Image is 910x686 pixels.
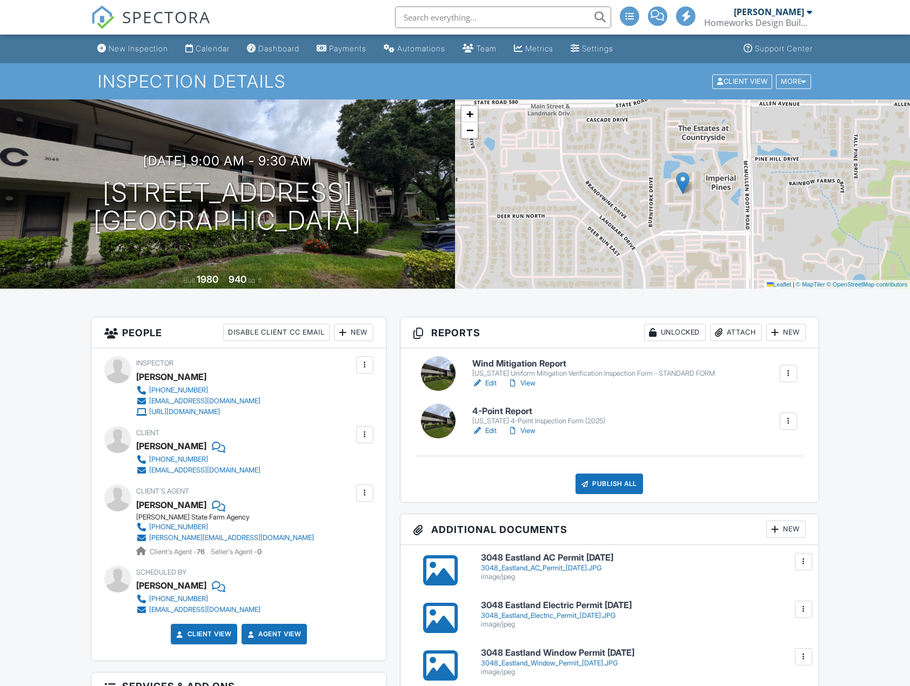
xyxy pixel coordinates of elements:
[143,154,312,168] h3: [DATE] 9:00 am - 9:30 am
[755,44,813,53] div: Support Center
[481,601,806,628] a: 3048 Eastland Electric Permit [DATE] 3048_Eastland_Electric_Permit_[DATE].JPG image/jpeg
[481,564,806,572] div: 3048_Eastland_AC_Permit_[DATE].JPG
[710,324,762,341] div: Attach
[472,425,497,436] a: Edit
[329,44,366,53] div: Payments
[136,465,260,476] a: [EMAIL_ADDRESS][DOMAIN_NAME]
[334,324,373,341] div: New
[766,521,806,538] div: New
[461,122,478,138] a: Zoom out
[136,568,186,576] span: Scheduled By
[734,6,804,17] div: [PERSON_NAME]
[481,648,806,658] h6: 3048 Eastland Window Permit [DATE]
[183,276,195,284] span: Built
[149,408,220,416] div: [URL][DOMAIN_NAME]
[461,106,478,122] a: Zoom in
[136,513,323,522] div: [PERSON_NAME] State Farm Agency
[481,659,806,668] div: 3048_Eastland_Window_Permit_[DATE].JPG
[466,123,473,137] span: −
[136,438,206,454] div: [PERSON_NAME]
[472,369,715,378] div: [US_STATE] Uniform Mitigation Verification Inspection Form - STANDARD FORM
[136,385,260,396] a: [PHONE_NUMBER]
[93,39,172,59] a: New Inspection
[136,497,206,513] div: [PERSON_NAME]
[458,39,501,59] a: Team
[397,44,445,53] div: Automations
[472,407,605,425] a: 4-Point Report [US_STATE] 4-Point Inspection Form (2025)
[223,324,330,341] div: Disable Client CC Email
[472,378,497,389] a: Edit
[472,359,715,369] h6: Wind Mitigation Report
[481,572,806,581] div: image/jpeg
[481,620,806,629] div: image/jpeg
[211,548,262,556] span: Seller's Agent -
[91,317,386,348] h3: People
[229,274,246,285] div: 940
[181,39,234,59] a: Calendar
[481,668,806,676] div: image/jpeg
[507,378,536,389] a: View
[136,407,260,417] a: [URL][DOMAIN_NAME]
[149,534,314,542] div: [PERSON_NAME][EMAIL_ADDRESS][DOMAIN_NAME]
[243,39,304,59] a: Dashboard
[248,276,263,284] span: sq. ft.
[582,44,613,53] div: Settings
[136,369,206,385] div: [PERSON_NAME]
[136,396,260,407] a: [EMAIL_ADDRESS][DOMAIN_NAME]
[245,629,301,640] a: Agent View
[93,178,362,236] h1: [STREET_ADDRESS] [GEOGRAPHIC_DATA]
[776,74,811,89] div: More
[91,5,115,29] img: The Best Home Inspection Software - Spectora
[149,605,260,614] div: [EMAIL_ADDRESS][DOMAIN_NAME]
[136,487,189,495] span: Client's Agent
[481,648,806,676] a: 3048 Eastland Window Permit [DATE] 3048_Eastland_Window_Permit_[DATE].JPG image/jpeg
[109,44,168,53] div: New Inspection
[136,594,260,604] a: [PHONE_NUMBER]
[739,39,817,59] a: Support Center
[122,5,211,28] span: SPECTORA
[767,281,791,288] a: Leaflet
[566,39,618,59] a: Settings
[796,281,825,288] a: © MapTiler
[136,604,260,615] a: [EMAIL_ADDRESS][DOMAIN_NAME]
[644,324,706,341] div: Unlocked
[481,553,806,581] a: 3048 Eastland AC Permit [DATE] 3048_Eastland_AC_Permit_[DATE].JPG image/jpeg
[507,425,536,436] a: View
[149,397,260,405] div: [EMAIL_ADDRESS][DOMAIN_NAME]
[312,39,371,59] a: Payments
[149,523,208,531] div: [PHONE_NUMBER]
[149,595,208,603] div: [PHONE_NUMBER]
[379,39,450,59] a: Automations (Advanced)
[136,577,206,594] div: [PERSON_NAME]
[91,15,211,37] a: SPECTORA
[175,629,232,640] a: Client View
[258,44,299,53] div: Dashboard
[676,172,690,194] img: Marker
[712,74,772,89] div: Client View
[98,72,812,91] h1: Inspection Details
[400,317,819,348] h3: Reports
[576,474,643,494] div: Publish All
[481,553,806,563] h6: 3048 Eastland AC Permit [DATE]
[196,44,230,53] div: Calendar
[400,514,819,545] h3: Additional Documents
[827,281,907,288] a: © OpenStreetMap contributors
[510,39,558,59] a: Metrics
[525,44,553,53] div: Metrics
[466,107,473,121] span: +
[149,386,208,395] div: [PHONE_NUMBER]
[472,417,605,425] div: [US_STATE] 4-Point Inspection Form (2025)
[136,359,173,367] span: Inspector
[257,548,262,556] strong: 0
[197,548,205,556] strong: 76
[476,44,497,53] div: Team
[481,611,806,620] div: 3048_Eastland_Electric_Permit_[DATE].JPG
[136,429,159,437] span: Client
[150,548,206,556] span: Client's Agent -
[472,359,715,378] a: Wind Mitigation Report [US_STATE] Uniform Mitigation Verification Inspection Form - STANDARD FORM
[766,324,806,341] div: New
[197,274,218,285] div: 1980
[704,17,812,28] div: Homeworks Design Build Inspect, Inc.
[711,77,775,85] a: Client View
[793,281,794,288] span: |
